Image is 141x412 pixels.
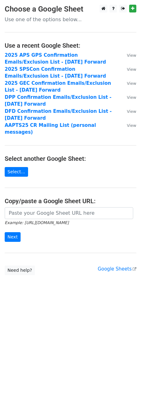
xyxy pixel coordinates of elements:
small: View [127,53,136,58]
a: AAPTS25 CR Mailing List (personal messages) [5,122,96,135]
small: View [127,109,136,114]
small: View [127,81,136,86]
a: View [121,52,136,58]
h4: Copy/paste a Google Sheet URL: [5,197,136,205]
a: Need help? [5,266,35,275]
a: 2025 GEC Confirmation Emails/Exclusion List - [DATE] Forward [5,80,111,93]
h4: Use a recent Google Sheet: [5,42,136,49]
small: View [127,67,136,72]
small: View [127,123,136,128]
a: View [121,108,136,114]
p: Use one of the options below... [5,16,136,23]
a: DPP Confirmation Emails/Exclusion List - [DATE] Forward [5,94,111,107]
input: Next [5,232,21,242]
a: 2025 SPSCon Confirmation Emails/Exclusion List - [DATE] Forward [5,66,106,79]
a: 2025 APS GPS Confirmation Emails/Exclusion List - [DATE] Forward [5,52,106,65]
a: View [121,80,136,86]
a: Google Sheets [98,266,136,272]
a: View [121,66,136,72]
small: View [127,95,136,100]
input: Paste your Google Sheet URL here [5,207,133,219]
a: View [121,94,136,100]
h4: Select another Google Sheet: [5,155,136,162]
small: Example: [URL][DOMAIN_NAME] [5,220,69,225]
a: View [121,122,136,128]
a: Select... [5,167,28,177]
h3: Choose a Google Sheet [5,5,136,14]
a: DFD Confirmation Emails/Exclusion List - [DATE] Forward [5,108,112,121]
